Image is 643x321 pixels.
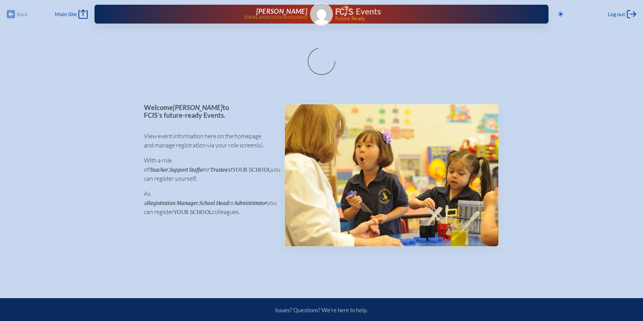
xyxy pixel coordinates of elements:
[335,16,527,21] span: Future Ready
[203,307,440,314] p: Issues? Questions? We’re here to help.
[144,132,273,150] p: View event information here on the homepage and manage registration via your role screen(s).
[149,167,168,173] span: Teacher
[210,167,228,173] span: Trustee
[311,3,332,25] img: Gravatar
[336,5,527,21] div: FCIS Events — Future ready
[144,189,273,216] p: As a , or you can register colleagues.
[173,103,223,111] span: [PERSON_NAME]
[144,104,273,119] p: Welcome to FCIS’s future-ready Events.
[116,7,307,21] a: [PERSON_NAME][EMAIL_ADDRESS][DOMAIN_NAME]
[199,200,229,206] span: School Head
[256,7,307,15] span: [PERSON_NAME]
[285,104,498,246] img: Events
[144,156,273,183] p: With a role of , or at you can register yourself.
[147,200,198,206] span: Registration Manager
[174,209,212,215] span: your school
[608,11,625,17] span: Log out
[310,3,333,26] a: Gravatar
[169,167,204,173] span: Support Staffer
[55,9,88,19] a: Main Site
[233,167,271,173] span: your school
[244,15,307,20] p: [EMAIL_ADDRESS][DOMAIN_NAME]
[55,11,77,17] span: Main Site
[234,200,267,206] span: Administrator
